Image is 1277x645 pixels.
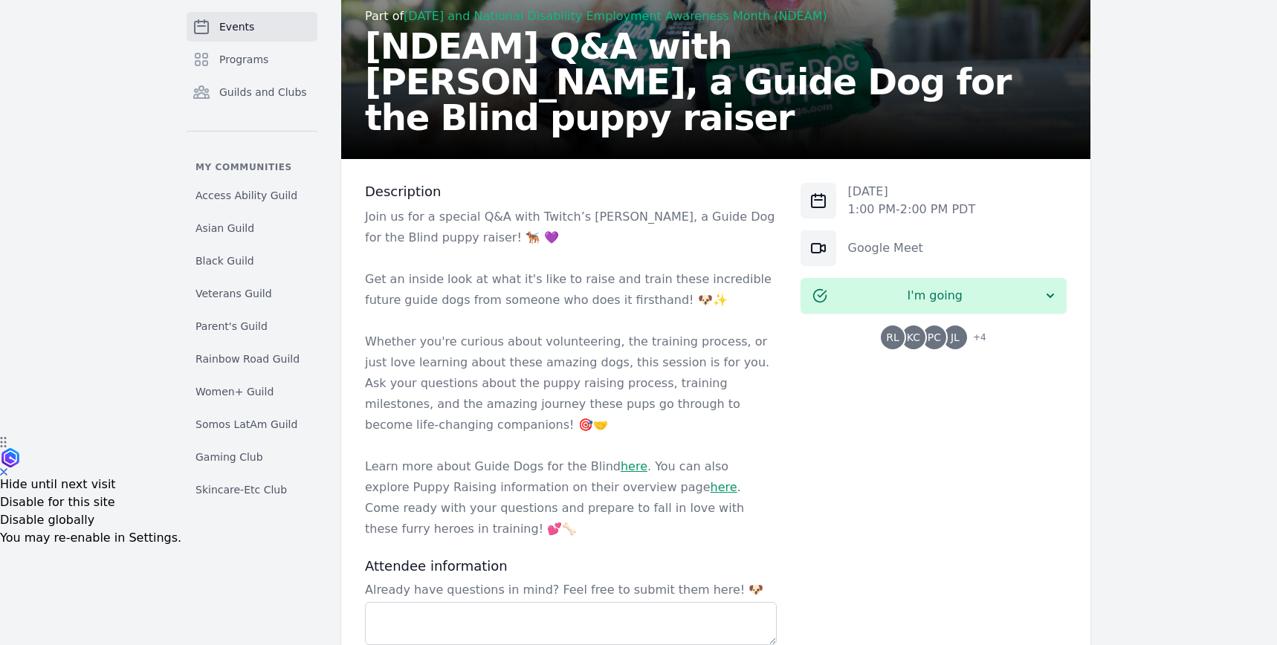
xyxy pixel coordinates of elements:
p: Learn more about Guide Dogs for the Blind . You can also explore Puppy Raising information on the... [365,456,777,539]
a: Women+ Guild [187,378,317,405]
span: Access Ability Guild [195,188,297,203]
span: PC [928,332,941,343]
a: Access Ability Guild [187,182,317,209]
span: Black Guild [195,253,254,268]
a: Black Guild [187,247,317,274]
a: Veterans Guild [187,280,317,307]
a: [DATE] and National Disability Employment Awareness Month (NDEAM) [404,9,827,23]
a: Rainbow Road Guild [187,346,317,372]
a: Gaming Club [187,444,317,470]
p: My communities [187,161,317,173]
a: Programs [187,45,317,74]
label: Already have questions in mind? Feel free to submit them here! 🐶 [365,581,777,599]
span: RL [886,332,899,343]
div: Part of [365,7,1067,25]
span: Guilds and Clubs [219,85,307,100]
span: Asian Guild [195,221,254,236]
span: KC [907,332,920,343]
span: Rainbow Road Guild [195,351,300,366]
p: Whether you're curious about volunteering, the training process, or just love learning about thes... [365,331,777,435]
span: Skincare-Etc Club [195,482,287,497]
a: Google Meet [848,241,923,255]
span: Events [219,19,254,34]
h3: Attendee information [365,557,777,575]
span: Women+ Guild [195,384,274,399]
p: [DATE] [848,183,976,201]
span: JL [951,332,960,343]
a: Parent's Guild [187,313,317,340]
h2: [NDEAM] Q&A with [PERSON_NAME], a Guide Dog for the Blind puppy raiser [365,28,1067,135]
span: Gaming Club [195,450,263,464]
a: Guilds and Clubs [187,77,317,107]
p: 1:00 PM - 2:00 PM PDT [848,201,976,218]
a: Skincare-Etc Club [187,476,317,503]
p: Get an inside look at what it's like to raise and train these incredible future guide dogs from s... [365,269,777,311]
a: Events [187,12,317,42]
span: Programs [219,52,268,67]
nav: Sidebar [187,12,317,493]
span: Somos LatAm Guild [195,417,297,432]
span: + 4 [964,328,986,349]
a: here [711,480,737,494]
a: Asian Guild [187,215,317,242]
span: Veterans Guild [195,286,272,301]
span: I'm going [827,287,1043,305]
button: I'm going [801,278,1067,314]
span: Parent's Guild [195,319,268,334]
p: Join us for a special Q&A with Twitch’s [PERSON_NAME], a Guide Dog for the Blind puppy raiser! 🐕‍🦺 💜 [365,207,777,248]
h3: Description [365,183,777,201]
a: Somos LatAm Guild [187,411,317,438]
a: here [621,459,647,473]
